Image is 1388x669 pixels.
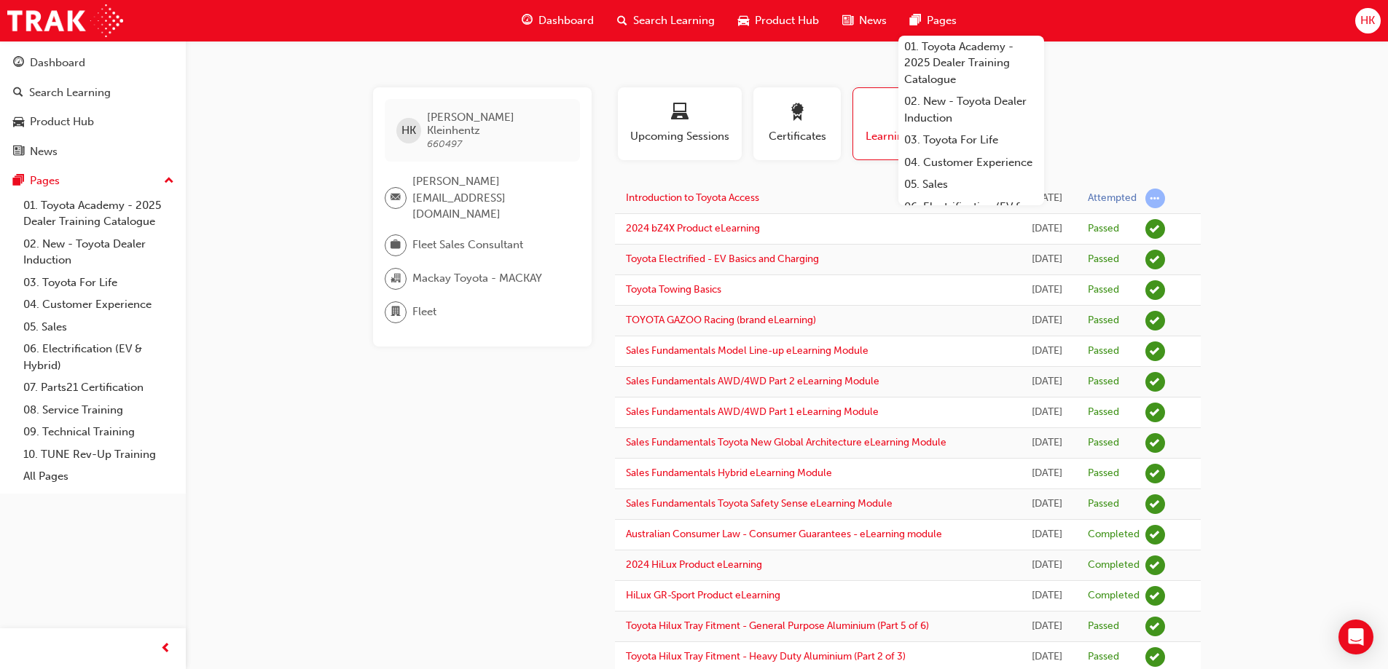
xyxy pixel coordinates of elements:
[30,143,58,160] div: News
[1360,12,1375,29] span: HK
[629,128,731,145] span: Upcoming Sessions
[412,270,542,287] span: Mackay Toyota - MACKAY
[671,103,689,123] span: laptop-icon
[6,50,180,76] a: Dashboard
[626,191,759,204] a: Introduction to Toyota Access
[626,650,906,662] a: Toyota Hilux Tray Fitment - Heavy Duty Aluminium (Part 2 of 3)
[1145,250,1165,269] span: learningRecordVerb_PASS-icon
[6,79,180,106] a: Search Learning
[1028,465,1066,482] div: Mon Sep 08 2025 10:46:30 GMT+1000 (Australian Eastern Standard Time)
[927,12,957,29] span: Pages
[13,57,24,70] span: guage-icon
[6,138,180,165] a: News
[1088,467,1119,480] div: Passed
[852,87,962,160] button: Learning History
[30,55,85,71] div: Dashboard
[1028,649,1066,665] div: Fri Sep 05 2025 14:50:03 GMT+1000 (Australian Eastern Standard Time)
[1145,647,1165,667] span: learningRecordVerb_PASS-icon
[1088,619,1119,633] div: Passed
[898,196,1044,234] a: 06. Electrification (EV & Hybrid)
[17,316,180,339] a: 05. Sales
[898,90,1044,129] a: 02. New - Toyota Dealer Induction
[17,293,180,316] a: 04. Customer Experience
[1145,617,1165,636] span: learningRecordVerb_PASS-icon
[160,640,171,658] span: prev-icon
[626,589,780,601] a: HiLux GR-Sport Product eLearning
[401,122,416,139] span: HK
[17,443,180,466] a: 10. TUNE Rev-Up Training
[898,173,1044,196] a: 05. Sales
[13,175,24,188] span: pages-icon
[1145,464,1165,483] span: learningRecordVerb_PASS-icon
[1028,404,1066,421] div: Mon Sep 08 2025 11:50:51 GMT+1000 (Australian Eastern Standard Time)
[17,465,180,488] a: All Pages
[1028,312,1066,329] div: Mon Sep 08 2025 16:27:44 GMT+1000 (Australian Eastern Standard Time)
[30,173,60,189] div: Pages
[1028,373,1066,390] div: Mon Sep 08 2025 12:35:21 GMT+1000 (Australian Eastern Standard Time)
[13,116,24,129] span: car-icon
[1088,405,1119,419] div: Passed
[626,436,946,448] a: Sales Fundamentals Toyota New Global Architecture eLearning Module
[17,338,180,376] a: 06. Electrification (EV & Hybrid)
[29,84,111,101] div: Search Learning
[1145,494,1165,514] span: learningRecordVerb_PASS-icon
[626,467,832,479] a: Sales Fundamentals Hybrid eLearning Module
[726,6,831,36] a: car-iconProduct Hub
[626,253,819,265] a: Toyota Electrified - EV Basics and Charging
[6,47,180,167] button: DashboardSearch LearningProduct HubNews
[1028,221,1066,237] div: Thu Sep 18 2025 16:11:41 GMT+1000 (Australian Eastern Standard Time)
[626,405,879,418] a: Sales Fundamentals AWD/4WD Part 1 eLearning Module
[1088,253,1119,266] div: Passed
[1145,219,1165,239] span: learningRecordVerb_PASS-icon
[13,87,23,100] span: search-icon
[898,151,1044,174] a: 04. Customer Experience
[764,128,830,145] span: Certificates
[391,269,401,288] span: organisation-icon
[1088,375,1119,389] div: Passed
[626,558,762,571] a: 2024 HiLux Product eLearning
[17,399,180,421] a: 08. Service Training
[1088,314,1119,328] div: Passed
[1028,496,1066,512] div: Mon Sep 08 2025 10:31:01 GMT+1000 (Australian Eastern Standard Time)
[626,375,879,387] a: Sales Fundamentals AWD/4WD Part 2 eLearning Module
[910,12,921,30] span: pages-icon
[6,108,180,135] a: Product Hub
[633,12,715,29] span: Search Learning
[6,167,180,194] button: Pages
[626,528,942,540] a: Australian Consumer Law - Consumer Guarantees - eLearning module
[1088,344,1119,358] div: Passed
[7,4,123,37] img: Trak
[898,36,1044,91] a: 01. Toyota Academy - 2025 Dealer Training Catalogue
[1145,586,1165,606] span: learningRecordVerb_COMPLETE-icon
[1088,436,1119,450] div: Passed
[1145,341,1165,361] span: learningRecordVerb_PASS-icon
[1145,403,1165,422] span: learningRecordVerb_PASS-icon
[788,103,806,123] span: award-icon
[898,129,1044,151] a: 03. Toyota For Life
[538,12,594,29] span: Dashboard
[17,194,180,233] a: 01. Toyota Academy - 2025 Dealer Training Catalogue
[427,138,462,150] span: 660497
[391,189,401,207] span: email-icon
[1088,528,1140,542] div: Completed
[755,12,819,29] span: Product Hub
[842,12,853,30] span: news-icon
[1088,222,1119,236] div: Passed
[427,111,568,137] span: [PERSON_NAME] Kleinhentz
[753,87,841,160] button: Certificates
[1028,190,1066,207] div: Thu Sep 18 2025 16:26:22 GMT+1000 (Australian Eastern Standard Time)
[1028,618,1066,635] div: Fri Sep 05 2025 14:53:55 GMT+1000 (Australian Eastern Standard Time)
[17,421,180,443] a: 09. Technical Training
[1028,251,1066,268] div: Fri Sep 12 2025 08:14:24 GMT+1000 (Australian Eastern Standard Time)
[618,87,742,160] button: Upcoming Sessions
[1338,619,1373,654] div: Open Intercom Messenger
[1145,372,1165,392] span: learningRecordVerb_PASS-icon
[864,128,950,145] span: Learning History
[1145,525,1165,545] span: learningRecordVerb_COMPLETE-icon
[617,12,627,30] span: search-icon
[17,233,180,272] a: 02. New - Toyota Dealer Induction
[1145,433,1165,453] span: learningRecordVerb_PASS-icon
[626,619,929,632] a: Toyota Hilux Tray Fitment - General Purpose Aluminium (Part 5 of 6)
[859,12,887,29] span: News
